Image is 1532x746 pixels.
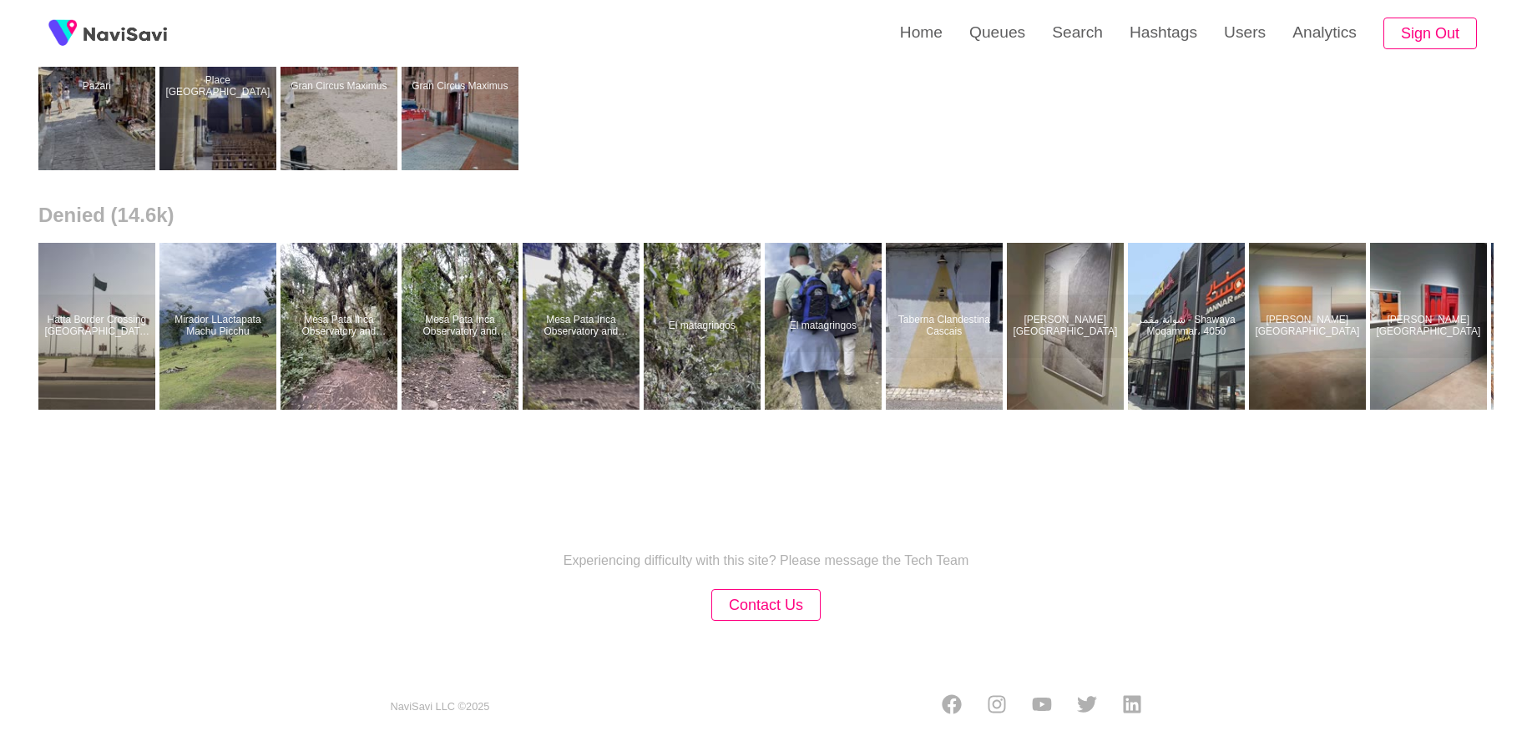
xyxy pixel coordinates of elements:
a: El matagringosEl matagringos [644,243,765,410]
a: Gran Circus MaximusGran Circus Maximus [281,3,402,170]
a: [PERSON_NAME][GEOGRAPHIC_DATA]Ara Pacis Museum [1249,243,1370,410]
a: Contact Us [711,598,821,612]
a: Hatta Border Crossing [GEOGRAPHIC_DATA] - [GEOGRAPHIC_DATA] - [GEOGRAPHIC_DATA]Hatta Border Cross... [38,243,159,410]
a: [PERSON_NAME][GEOGRAPHIC_DATA]Ara Pacis Museum [1007,243,1128,410]
a: Place [GEOGRAPHIC_DATA]Place Basilique Saint Sernin [159,3,281,170]
a: Youtube [1032,694,1052,719]
a: Gran Circus MaximusGran Circus Maximus [402,3,523,170]
a: شواية مقمر - Shawaya Moqammar‎‎‎‎، 4050شواية مقمر - Shawaya Moqammar‎‎‎‎، 4050 [1128,243,1249,410]
img: fireSpot [83,25,167,42]
a: Mesa Pata Inca Observatory and CampingMesa Pata Inca Observatory and Camping [402,243,523,410]
a: Mirador LLactapata Machu PicchuMirador LLactapata Machu Picchu [159,243,281,410]
a: Twitter [1077,694,1097,719]
button: Contact Us [711,589,821,622]
a: Facebook [942,694,962,719]
small: NaviSavi LLC © 2025 [391,701,490,713]
a: PazariPazari [38,3,159,170]
p: Experiencing difficulty with this site? Please message the Tech Team [564,553,969,568]
a: Taberna Clandestina CascaisTaberna Clandestina Cascais [886,243,1007,410]
img: fireSpot [42,13,83,54]
a: El matagringosEl matagringos [765,243,886,410]
a: Instagram [987,694,1007,719]
a: Mesa Pata Inca Observatory and CampingMesa Pata Inca Observatory and Camping [523,243,644,410]
h2: Denied (14.6k) [38,204,1494,227]
a: LinkedIn [1122,694,1142,719]
a: Mesa Pata Inca Observatory and CampingMesa Pata Inca Observatory and Camping [281,243,402,410]
button: Sign Out [1383,18,1477,50]
a: [PERSON_NAME][GEOGRAPHIC_DATA]Ara Pacis Museum [1370,243,1491,410]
